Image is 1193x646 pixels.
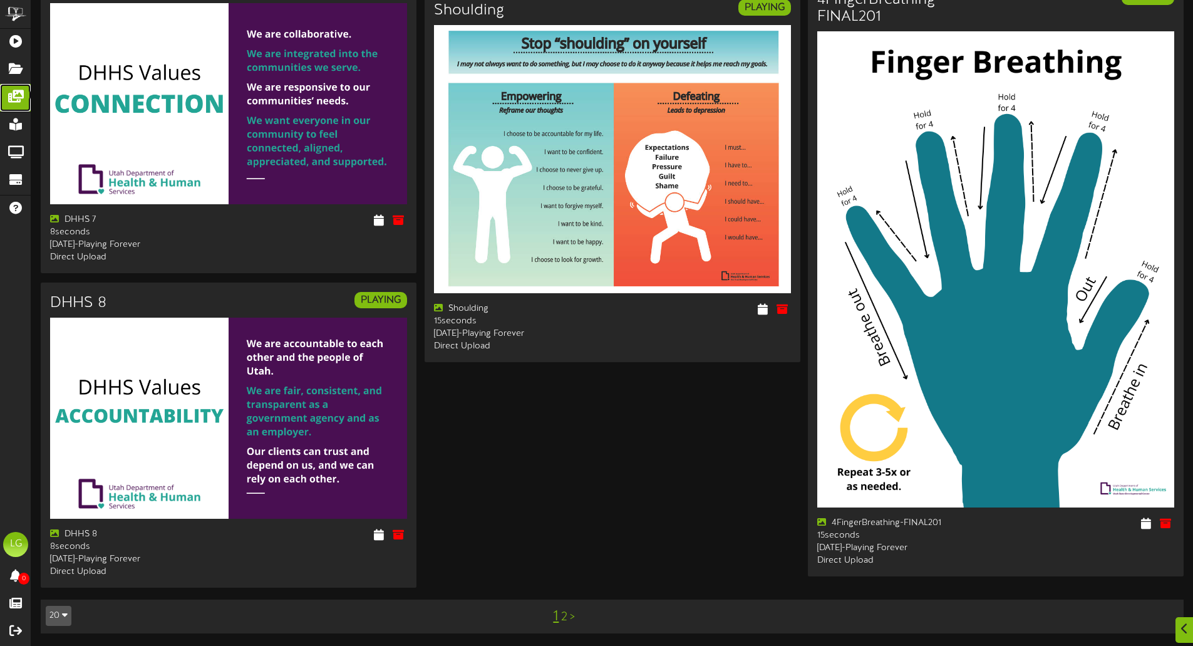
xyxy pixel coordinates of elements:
[434,3,504,19] h3: Shoulding
[361,294,401,306] strong: PLAYING
[434,25,791,293] img: ddad246d-ab79-43b6-99d6-954977cf4584.jpg
[50,295,106,311] h3: DHHS 8
[50,528,219,541] div: DHHS 8
[553,608,559,625] a: 1
[46,606,71,626] button: 20
[50,541,219,553] div: 8 seconds
[434,340,603,353] div: Direct Upload
[50,318,407,519] img: 3323add1-1e64-401f-828b-33875e19ce8cusdcdhhsvalues7.png
[817,517,986,529] div: 4FingerBreathing-FINAL201
[18,573,29,585] span: 0
[50,566,219,578] div: Direct Upload
[50,226,219,239] div: 8 seconds
[570,610,575,624] a: >
[50,3,407,204] img: b7d73c53-c44a-4c9b-8956-5dc92d696a0busdcdhhsvalues6.png
[50,239,219,251] div: [DATE] - Playing Forever
[817,555,986,567] div: Direct Upload
[817,529,986,542] div: 15 seconds
[434,303,603,315] div: Shoulding
[50,553,219,566] div: [DATE] - Playing Forever
[561,610,567,624] a: 2
[50,251,219,264] div: Direct Upload
[817,31,1174,508] img: 8d921366-160f-4ed0-a7fc-6924c7b38e85.png
[3,532,28,557] div: LG
[434,328,603,340] div: [DATE] - Playing Forever
[434,315,603,328] div: 15 seconds
[817,542,986,555] div: [DATE] - Playing Forever
[50,214,219,226] div: DHHS 7
[745,2,785,13] strong: PLAYING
